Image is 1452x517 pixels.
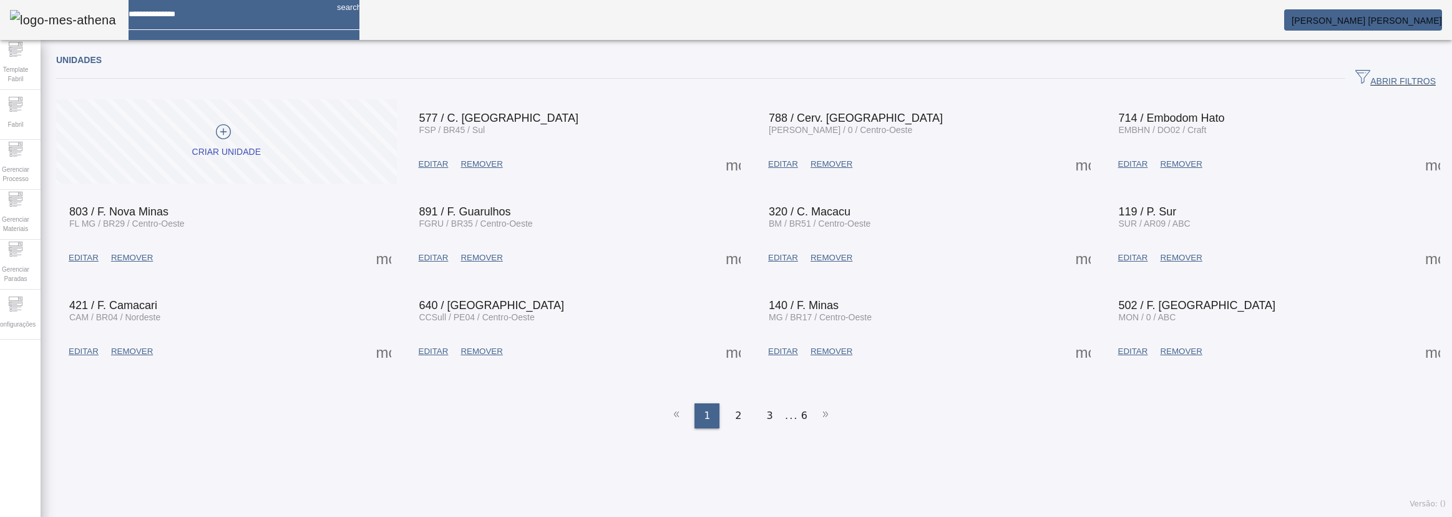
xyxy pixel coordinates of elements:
span: REMOVER [811,252,852,264]
span: 803 / F. Nova Minas [69,205,168,218]
span: BM / BR51 / Centro-Oeste [769,219,870,229]
span: 577 / C. [GEOGRAPHIC_DATA] [419,112,578,124]
span: 320 / C. Macacu [769,205,850,218]
button: Mais [1421,247,1444,269]
span: REMOVER [811,158,852,170]
button: EDITAR [1112,247,1154,269]
button: EDITAR [412,247,455,269]
button: EDITAR [62,340,105,363]
button: Mais [1421,153,1444,175]
button: EDITAR [412,153,455,175]
li: ... [786,403,798,428]
button: REMOVER [804,153,859,175]
button: EDITAR [412,340,455,363]
button: REMOVER [1154,247,1208,269]
span: REMOVER [811,345,852,358]
button: EDITAR [762,247,804,269]
span: Fabril [4,116,27,133]
button: Criar unidade [56,99,397,184]
span: REMOVER [111,252,153,264]
span: 891 / F. Guarulhos [419,205,511,218]
span: EDITAR [419,345,449,358]
span: [PERSON_NAME] / 0 / Centro-Oeste [769,125,912,135]
button: EDITAR [62,247,105,269]
button: EDITAR [1112,340,1154,363]
span: Unidades [56,55,102,65]
span: EDITAR [69,345,99,358]
span: REMOVER [1160,345,1202,358]
button: Mais [1072,153,1094,175]
li: 6 [801,403,807,428]
button: Mais [722,247,744,269]
span: SUR / AR09 / ABC [1119,219,1191,229]
span: ABRIR FILTROS [1355,69,1436,88]
span: EMBHN / DO02 / Craft [1119,125,1207,135]
span: EDITAR [1118,158,1148,170]
span: EDITAR [1118,252,1148,264]
span: REMOVER [1160,252,1202,264]
span: EDITAR [768,158,798,170]
span: REMOVER [460,158,502,170]
span: CCSull / PE04 / Centro-Oeste [419,312,535,322]
button: EDITAR [1112,153,1154,175]
span: [PERSON_NAME] [PERSON_NAME] [1292,16,1442,26]
span: 421 / F. Camacari [69,299,157,312]
button: Mais [373,247,395,269]
button: REMOVER [105,340,159,363]
span: EDITAR [69,252,99,264]
img: logo-mes-athena [10,10,116,30]
button: REMOVER [454,153,509,175]
span: 2 [735,408,741,423]
button: Mais [1072,340,1094,363]
span: EDITAR [419,252,449,264]
button: EDITAR [762,340,804,363]
button: Mais [373,340,395,363]
span: 714 / Embodom Hato [1119,112,1225,124]
span: 3 [767,408,773,423]
span: REMOVER [111,345,153,358]
button: REMOVER [804,247,859,269]
span: REMOVER [460,252,502,264]
span: EDITAR [768,345,798,358]
span: 119 / P. Sur [1119,205,1177,218]
span: Versão: () [1410,500,1446,508]
div: Criar unidade [192,146,261,159]
button: Mais [1072,247,1094,269]
span: FGRU / BR35 / Centro-Oeste [419,219,533,229]
button: ABRIR FILTROS [1345,67,1446,90]
span: MON / 0 / ABC [1119,312,1176,322]
span: EDITAR [1118,345,1148,358]
span: EDITAR [768,252,798,264]
span: 788 / Cerv. [GEOGRAPHIC_DATA] [769,112,943,124]
span: FSP / BR45 / Sul [419,125,485,135]
span: FL MG / BR29 / Centro-Oeste [69,219,185,229]
span: MG / BR17 / Centro-Oeste [769,312,872,322]
button: EDITAR [762,153,804,175]
span: 502 / F. [GEOGRAPHIC_DATA] [1119,299,1275,312]
button: Mais [1421,340,1444,363]
span: CAM / BR04 / Nordeste [69,312,160,322]
span: REMOVER [1160,158,1202,170]
button: Mais [722,340,744,363]
button: REMOVER [1154,153,1208,175]
button: REMOVER [105,247,159,269]
button: Mais [722,153,744,175]
span: EDITAR [419,158,449,170]
span: 640 / [GEOGRAPHIC_DATA] [419,299,564,312]
span: REMOVER [460,345,502,358]
button: REMOVER [454,340,509,363]
button: REMOVER [454,247,509,269]
button: REMOVER [804,340,859,363]
button: REMOVER [1154,340,1208,363]
span: 140 / F. Minas [769,299,839,312]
